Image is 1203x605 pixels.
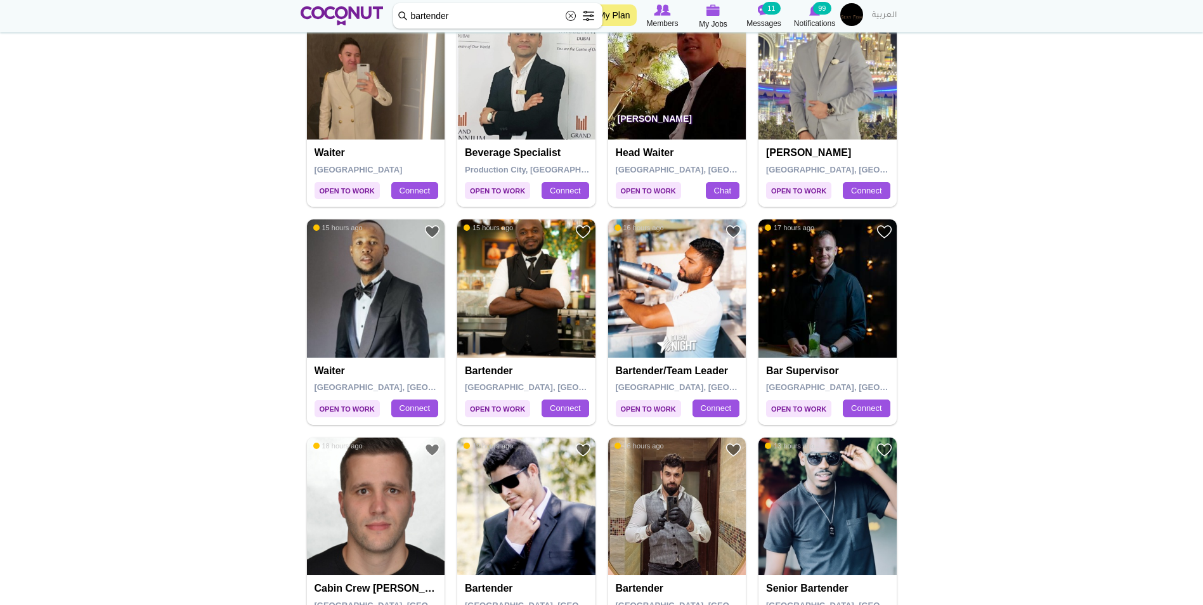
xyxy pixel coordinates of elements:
p: [PERSON_NAME] [608,104,746,140]
a: Add to Favourites [725,224,741,240]
a: Connect [391,400,438,417]
a: My Plan [592,4,637,26]
span: Open to Work [616,400,681,417]
img: My Jobs [706,4,720,16]
a: Chat [706,182,739,200]
a: Add to Favourites [876,442,892,458]
img: Messages [758,4,771,16]
a: Connect [542,182,588,200]
h4: Senior Bartender [766,583,892,594]
h4: Bartender [616,583,742,594]
span: 19 hours ago [464,441,513,450]
img: Home [301,6,384,25]
a: Add to Favourites [876,224,892,240]
span: [GEOGRAPHIC_DATA], [GEOGRAPHIC_DATA] [315,382,495,392]
a: Add to Favourites [424,224,440,240]
a: العربية [866,3,903,29]
h4: Head Waiter [616,147,742,159]
span: 18 hours ago [313,441,363,450]
a: Add to Favourites [575,442,591,458]
h4: Bar Supervisor [766,365,892,377]
h4: [PERSON_NAME] [766,147,892,159]
span: [GEOGRAPHIC_DATA], [GEOGRAPHIC_DATA] [616,165,797,174]
span: 16 hours ago [615,441,664,450]
a: Add to Favourites [725,442,741,458]
input: Search members by role or city [393,3,602,29]
span: [GEOGRAPHIC_DATA], [GEOGRAPHIC_DATA] [766,382,947,392]
a: Browse Members Members [637,3,688,30]
span: My Jobs [699,18,727,30]
span: Open to Work [616,182,681,199]
span: 15 hours ago [313,223,363,232]
span: Notifications [794,17,835,30]
span: 17 hours ago [765,223,814,232]
small: 11 [762,2,780,15]
span: Open to Work [465,400,530,417]
span: [GEOGRAPHIC_DATA], [GEOGRAPHIC_DATA] [766,165,947,174]
h4: Bartender [465,365,591,377]
a: My Jobs My Jobs [688,3,739,30]
a: Connect [843,400,890,417]
span: 15 hours ago [464,223,513,232]
span: 16 hours ago [615,223,664,232]
span: [GEOGRAPHIC_DATA], [GEOGRAPHIC_DATA] [616,382,797,392]
h4: Waiter [315,365,441,377]
a: Add to Favourites [424,442,440,458]
h4: Waiter [315,147,441,159]
span: Members [646,17,678,30]
span: Messages [746,17,781,30]
h4: Bartender [465,583,591,594]
a: Connect [693,400,739,417]
span: Open to Work [315,400,380,417]
span: Open to Work [315,182,380,199]
a: Add to Favourites [575,224,591,240]
small: 99 [813,2,831,15]
span: [GEOGRAPHIC_DATA], [GEOGRAPHIC_DATA] [465,382,646,392]
a: Connect [391,182,438,200]
span: [GEOGRAPHIC_DATA] [315,165,403,174]
h4: Bartender/Team Leader [616,365,742,377]
a: Connect [542,400,588,417]
span: Open to Work [465,182,530,199]
a: Notifications Notifications 99 [790,3,840,30]
span: Open to Work [766,182,831,199]
h4: Beverage specialist [465,147,591,159]
span: Open to Work [766,400,831,417]
span: 13 hours ago [765,441,814,450]
a: Messages Messages 11 [739,3,790,30]
img: Notifications [809,4,820,16]
a: Connect [843,182,890,200]
h4: Cabin Crew [PERSON_NAME] / Cabin Supervisor [315,583,441,594]
span: Production City, [GEOGRAPHIC_DATA] [465,165,618,174]
img: Browse Members [654,4,670,16]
